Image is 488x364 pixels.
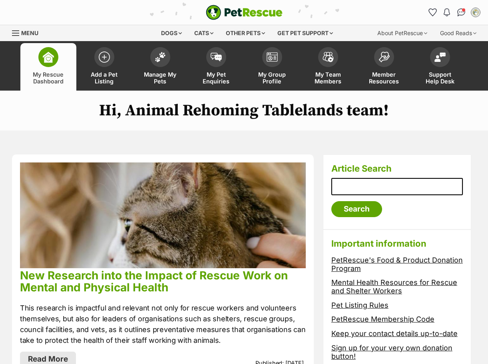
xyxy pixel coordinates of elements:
[440,6,453,19] button: Notifications
[300,43,356,91] a: My Team Members
[378,51,390,62] img: member-resources-icon-8e73f808a243e03378d46382f2149f9095a855e16c252ad45f914b54edf8863c.svg
[323,52,334,62] img: team-members-icon-5396bd8760b3fe7c0b43da4ab00e1e3bb1a5d9ba89233759b79545d2d3fc5d0d.svg
[43,51,54,63] img: dashboard-icon-eb2f2d2d3e046f16d808141f083e7271f6b2e854fb5c12c21221c1fb7104beca.svg
[254,71,290,85] span: My Group Profile
[331,256,463,273] a: PetRescue's Food & Product Donation Program
[86,71,122,85] span: Add a Pet Listing
[331,278,457,295] a: Mental Health Resources for Rescue and Shelter Workers
[206,5,283,20] a: PetRescue
[20,303,306,346] p: This research is impactful and relevant not only for rescue workers and volunteers themselves, bu...
[457,8,466,16] img: chat-41dd97257d64d25036548639549fe6c8038ab92f7586957e7f3b1b290dea8141.svg
[244,43,300,91] a: My Group Profile
[155,52,166,62] img: manage-my-pets-icon-02211641906a0b7f246fdf0571729dbe1e7629f14944591b6c1af311fb30b64b.svg
[434,52,446,62] img: help-desk-icon-fdf02630f3aa405de69fd3d07c3f3aa587a6932b1a1747fa1d2bba05be0121f9.svg
[21,30,38,36] span: Menu
[12,25,44,40] a: Menu
[272,25,339,41] div: Get pet support
[142,71,178,85] span: Manage My Pets
[99,51,110,63] img: add-pet-listing-icon-0afa8454b4691262ce3f59096e99ab1cd57d4a30225e0717b998d2c9b9846f56.svg
[331,329,458,338] a: Keep your contact details up-to-date
[331,163,463,174] h3: Article Search
[356,43,412,91] a: Member Resources
[426,6,482,19] ul: Account quick links
[220,25,271,41] div: Other pets
[331,201,382,217] input: Search
[310,71,346,85] span: My Team Members
[412,43,468,91] a: Support Help Desk
[366,71,402,85] span: Member Resources
[331,315,434,323] a: PetRescue Membership Code
[132,43,188,91] a: Manage My Pets
[331,238,463,249] h3: Important information
[372,25,433,41] div: About PetRescue
[20,269,288,294] a: New Research into the Impact of Rescue Work on Mental and Physical Health
[30,71,66,85] span: My Rescue Dashboard
[76,43,132,91] a: Add a Pet Listing
[422,71,458,85] span: Support Help Desk
[267,52,278,62] img: group-profile-icon-3fa3cf56718a62981997c0bc7e787c4b2cf8bcc04b72c1350f741eb67cf2f40e.svg
[331,344,452,360] a: Sign up for your very own donation button!
[20,162,306,268] img: phpu68lcuz3p4idnkqkn.jpg
[331,301,388,309] a: Pet Listing Rules
[434,25,482,41] div: Good Reads
[455,6,468,19] a: Conversations
[211,53,222,61] img: pet-enquiries-icon-7e3ad2cf08bfb03b45e93fb7055b45f3efa6380592205ae92323e6603595dc1f.svg
[155,25,187,41] div: Dogs
[198,71,234,85] span: My Pet Enquiries
[189,25,219,41] div: Cats
[426,6,439,19] a: Favourites
[469,6,482,19] button: My account
[188,43,244,91] a: My Pet Enquiries
[20,43,76,91] a: My Rescue Dashboard
[206,5,283,20] img: logo-e224e6f780fb5917bec1dbf3a21bbac754714ae5b6737aabdf751b685950b380.svg
[472,8,480,16] img: Lorraine Doornebosch profile pic
[444,8,450,16] img: notifications-46538b983faf8c2785f20acdc204bb7945ddae34d4c08c2a6579f10ce5e182be.svg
